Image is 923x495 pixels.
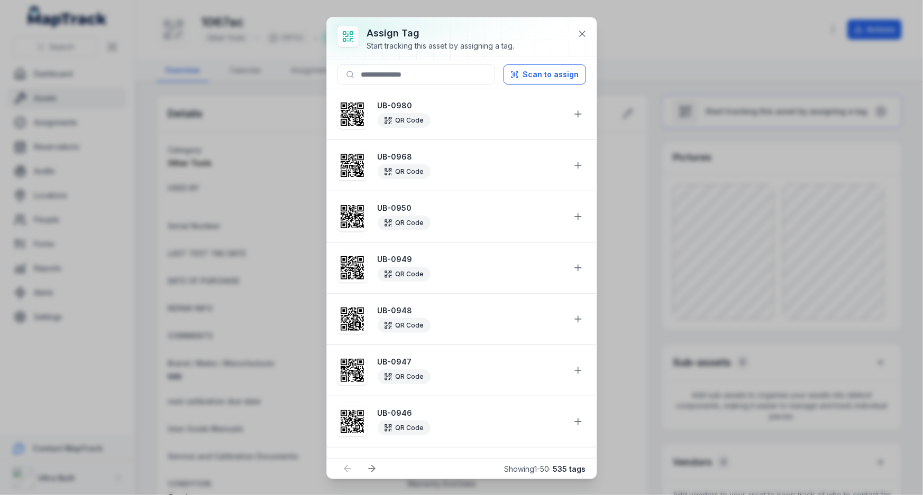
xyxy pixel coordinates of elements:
div: QR Code [378,369,431,384]
span: Showing 1 - 50 · [505,464,586,473]
button: Scan to assign [504,64,586,85]
div: Start tracking this asset by assigning a tag. [367,41,515,51]
div: QR Code [378,318,431,333]
div: QR Code [378,216,431,230]
strong: UB-0949 [378,254,564,265]
strong: UB-0946 [378,408,564,418]
strong: 535 tags [553,464,586,473]
div: QR Code [378,164,431,179]
strong: UB-0980 [378,100,564,111]
div: QR Code [378,421,431,435]
div: QR Code [378,113,431,128]
strong: UB-0968 [378,152,564,162]
strong: UB-0950 [378,203,564,213]
div: QR Code [378,267,431,282]
strong: UB-0948 [378,305,564,316]
strong: UB-0947 [378,357,564,367]
h3: Assign tag [367,26,515,41]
